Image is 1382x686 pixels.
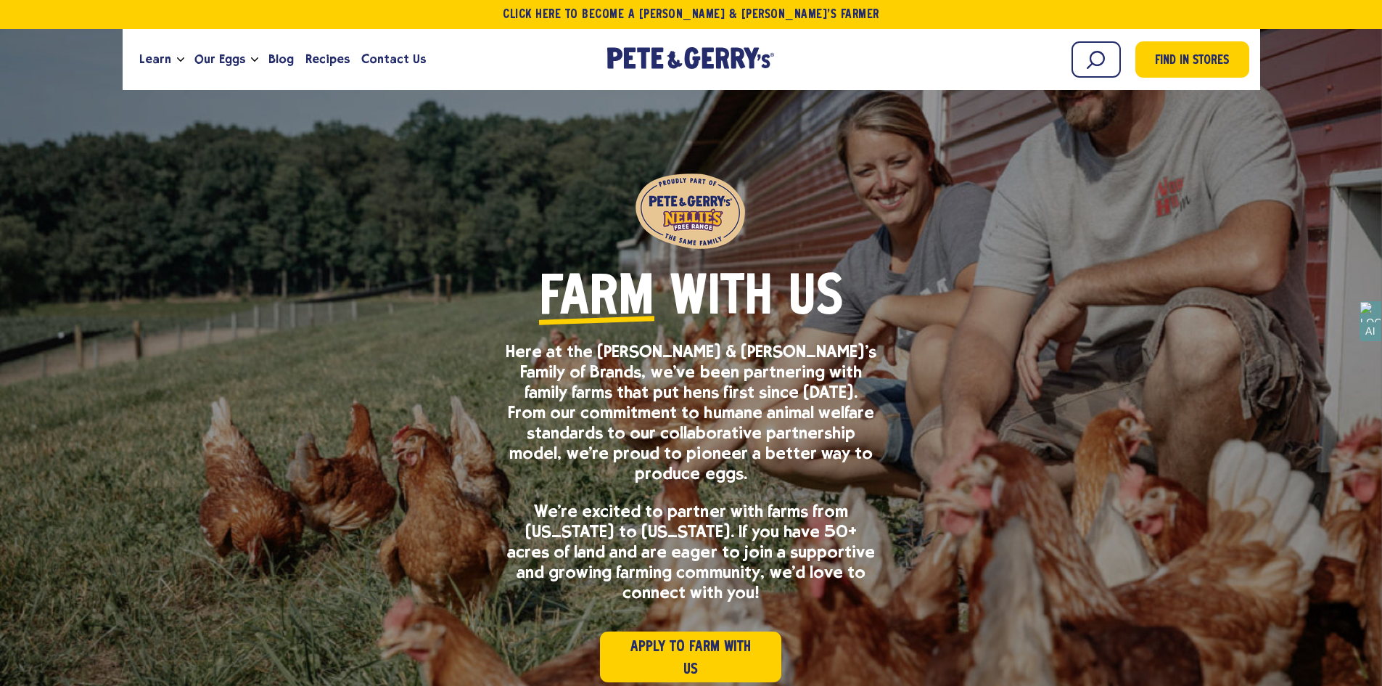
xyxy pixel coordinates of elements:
a: Learn [133,40,177,79]
span: Blog [268,50,294,68]
button: Open the dropdown menu for Our Eggs [251,57,258,62]
a: Blog [263,40,300,79]
span: Apply to Farm with Us [622,636,760,681]
span: Our Eggs [194,50,245,68]
span: Learn [139,50,171,68]
input: Search [1072,41,1121,78]
span: Find in Stores [1155,52,1229,71]
a: Find in Stores [1135,41,1249,78]
a: Recipes [300,40,355,79]
a: Our Eggs [189,40,251,79]
span: Farm [539,272,654,327]
span: Us [789,272,843,327]
span: with [670,272,773,327]
span: Contact Us [361,50,426,68]
p: Here at the [PERSON_NAME] & [PERSON_NAME]’s Family of Brands, we’ve been partnering with family f... [505,341,876,483]
a: Apply to Farm with Us [600,632,781,682]
a: Contact Us [355,40,432,79]
button: Open the dropdown menu for Learn [177,57,184,62]
p: We’re excited to partner with farms from [US_STATE] to [US_STATE]. If you have 50+ acres of land ... [505,501,876,603]
span: Recipes [305,50,350,68]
